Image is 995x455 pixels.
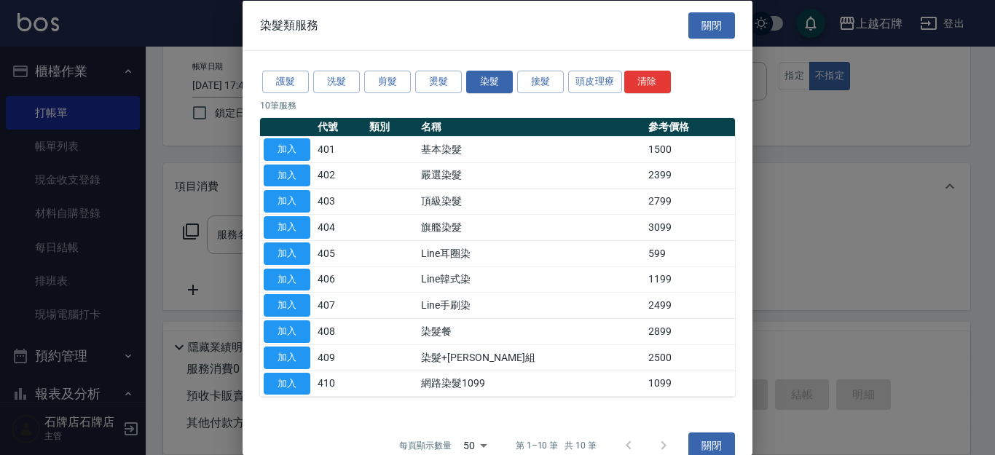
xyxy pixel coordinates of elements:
td: 嚴選染髮 [417,162,645,189]
td: 基本染髮 [417,136,645,162]
td: 2799 [645,188,735,214]
td: 404 [314,214,366,240]
p: 第 1–10 筆 共 10 筆 [516,439,597,452]
td: 網路染髮1099 [417,371,645,397]
td: 2500 [645,344,735,371]
button: 染髮 [466,71,513,93]
td: 頂級染髮 [417,188,645,214]
button: 燙髮 [415,71,462,93]
td: 407 [314,292,366,318]
td: 402 [314,162,366,189]
button: 剪髮 [364,71,411,93]
td: 406 [314,266,366,293]
td: 2499 [645,292,735,318]
td: 1199 [645,266,735,293]
td: 599 [645,240,735,266]
td: 405 [314,240,366,266]
button: 洗髮 [313,71,360,93]
span: 染髮類服務 [260,17,318,32]
th: 名稱 [417,117,645,136]
button: 加入 [264,268,310,290]
th: 類別 [366,117,417,136]
td: 旗艦染髮 [417,214,645,240]
td: 染髮餐 [417,318,645,344]
button: 加入 [264,164,310,186]
th: 代號 [314,117,366,136]
td: 2399 [645,162,735,189]
button: 護髮 [262,71,309,93]
td: 401 [314,136,366,162]
td: Line耳圈染 [417,240,645,266]
td: 409 [314,344,366,371]
button: 加入 [264,190,310,213]
th: 參考價格 [645,117,735,136]
p: 10 筆服務 [260,98,735,111]
button: 加入 [264,346,310,368]
td: Line手刷染 [417,292,645,318]
button: 加入 [264,138,310,160]
td: 2899 [645,318,735,344]
button: 加入 [264,216,310,239]
td: 410 [314,371,366,397]
p: 每頁顯示數量 [399,439,452,452]
td: 3099 [645,214,735,240]
td: 1500 [645,136,735,162]
td: 染髮+[PERSON_NAME]組 [417,344,645,371]
button: 接髮 [517,71,564,93]
button: 加入 [264,320,310,343]
td: 403 [314,188,366,214]
button: 加入 [264,294,310,317]
td: Line韓式染 [417,266,645,293]
button: 加入 [264,372,310,395]
button: 加入 [264,242,310,264]
button: 關閉 [688,12,735,39]
td: 1099 [645,371,735,397]
button: 清除 [624,71,671,93]
button: 頭皮理療 [568,71,622,93]
td: 408 [314,318,366,344]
